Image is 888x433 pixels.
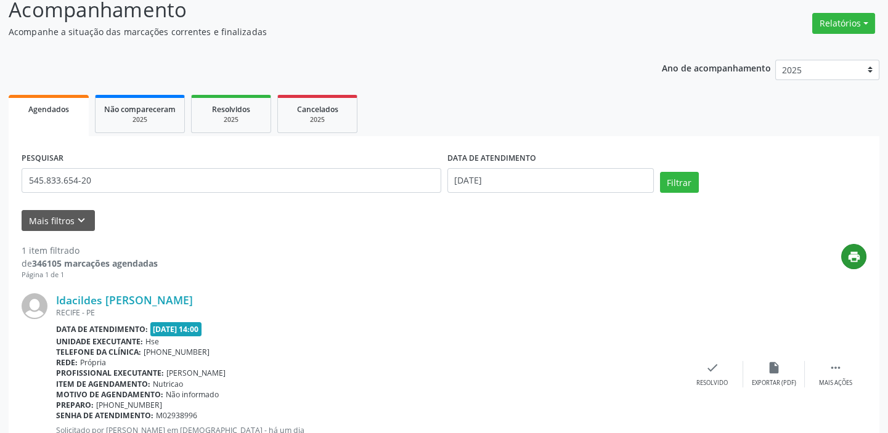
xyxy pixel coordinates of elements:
b: Preparo: [56,400,94,410]
span: [PHONE_NUMBER] [96,400,162,410]
div: RECIFE - PE [56,307,682,318]
button: print [841,244,866,269]
b: Item de agendamento: [56,379,150,389]
div: Exportar (PDF) [752,379,796,387]
img: img [22,293,47,319]
span: [PHONE_NUMBER] [144,347,210,357]
button: Relatórios [812,13,875,34]
b: Data de atendimento: [56,324,148,334]
b: Profissional executante: [56,368,164,378]
button: Filtrar [660,172,699,193]
input: Selecione um intervalo [447,168,654,193]
div: 1 item filtrado [22,244,158,257]
button: Mais filtroskeyboard_arrow_down [22,210,95,232]
label: DATA DE ATENDIMENTO [447,149,536,168]
span: Resolvidos [212,104,250,115]
span: Nutricao [153,379,183,389]
a: Idacildes [PERSON_NAME] [56,293,193,307]
span: M02938996 [156,410,197,421]
span: Não compareceram [104,104,176,115]
i: print [847,250,861,264]
div: 2025 [287,115,348,124]
div: Mais ações [819,379,852,387]
div: de [22,257,158,270]
b: Telefone da clínica: [56,347,141,357]
i:  [829,361,842,374]
i: keyboard_arrow_down [75,214,88,227]
label: PESQUISAR [22,149,63,168]
b: Rede: [56,357,78,368]
i: insert_drive_file [767,361,781,374]
strong: 346105 marcações agendadas [32,257,158,269]
span: Não informado [166,389,219,400]
span: Agendados [28,104,69,115]
span: Própria [80,357,106,368]
span: [DATE] 14:00 [150,322,202,336]
p: Acompanhe a situação das marcações correntes e finalizadas [9,25,618,38]
b: Motivo de agendamento: [56,389,163,400]
div: 2025 [104,115,176,124]
div: Página 1 de 1 [22,270,158,280]
i: check [706,361,719,374]
span: Cancelados [297,104,338,115]
input: Nome, código do beneficiário ou CPF [22,168,441,193]
div: Resolvido [696,379,728,387]
div: 2025 [200,115,262,124]
span: [PERSON_NAME] [166,368,226,378]
span: Hse [145,336,159,347]
p: Ano de acompanhamento [662,60,771,75]
b: Unidade executante: [56,336,143,347]
b: Senha de atendimento: [56,410,153,421]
